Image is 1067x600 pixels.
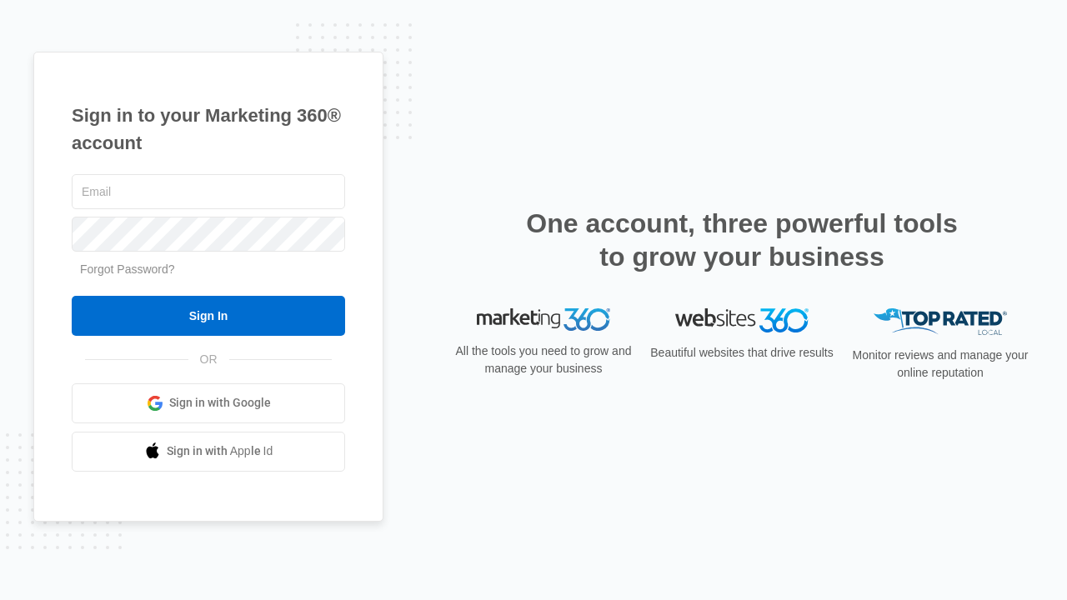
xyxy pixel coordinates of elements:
[521,207,963,273] h2: One account, three powerful tools to grow your business
[72,102,345,157] h1: Sign in to your Marketing 360® account
[477,308,610,332] img: Marketing 360
[675,308,809,332] img: Websites 360
[167,442,273,460] span: Sign in with Apple Id
[72,296,345,336] input: Sign In
[72,383,345,423] a: Sign in with Google
[72,432,345,472] a: Sign in with Apple Id
[169,394,271,412] span: Sign in with Google
[847,347,1034,382] p: Monitor reviews and manage your online reputation
[649,344,835,362] p: Beautiful websites that drive results
[72,174,345,209] input: Email
[80,262,175,276] a: Forgot Password?
[188,351,229,368] span: OR
[450,342,637,377] p: All the tools you need to grow and manage your business
[874,308,1007,336] img: Top Rated Local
